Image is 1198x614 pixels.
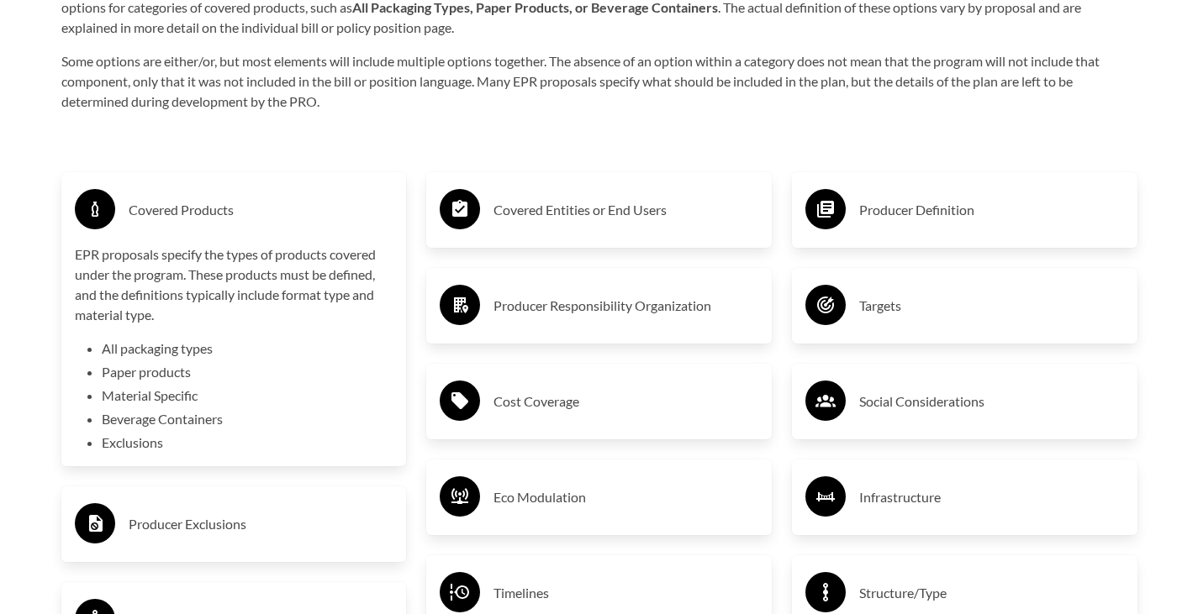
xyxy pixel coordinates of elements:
h3: Infrastructure [859,484,1124,511]
h3: Targets [859,292,1124,319]
h3: Cost Coverage [493,388,758,415]
h3: Eco Modulation [493,484,758,511]
p: EPR proposals specify the types of products covered under the program. These products must be def... [75,244,393,325]
h3: Timelines [493,580,758,606]
h3: Covered Products [129,197,393,223]
li: Exclusions [102,433,393,453]
li: Beverage Containers [102,409,393,429]
li: Material Specific [102,386,393,406]
p: Some options are either/or, but most elements will include multiple options together. The absence... [61,51,1137,112]
h3: Covered Entities or End Users [493,197,758,223]
h3: Producer Definition [859,197,1124,223]
li: All packaging types [102,338,393,359]
li: Paper products [102,362,393,382]
h3: Producer Exclusions [129,511,393,538]
h3: Producer Responsibility Organization [493,292,758,319]
h3: Structure/Type [859,580,1124,606]
h3: Social Considerations [859,388,1124,415]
